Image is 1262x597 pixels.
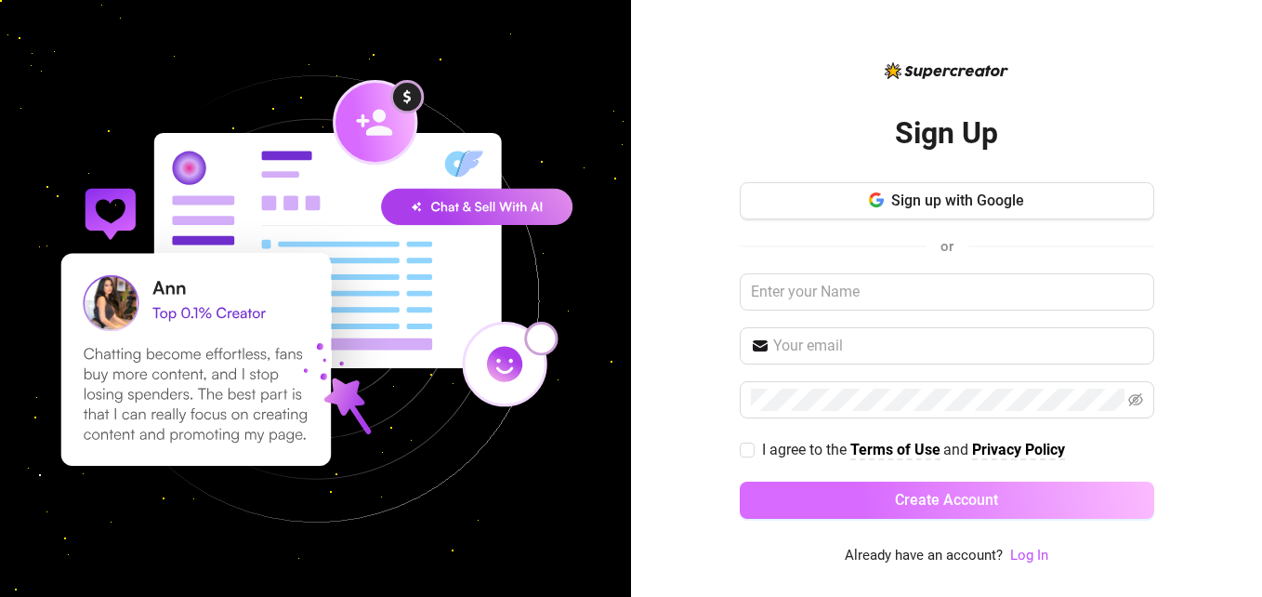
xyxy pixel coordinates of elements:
a: Terms of Use [850,441,940,460]
span: and [943,441,972,458]
a: Log In [1010,547,1048,564]
a: Privacy Policy [972,441,1065,460]
strong: Privacy Policy [972,441,1065,458]
span: Already have an account? [845,545,1003,567]
input: Your email [773,335,1143,357]
span: I agree to the [762,441,850,458]
h2: Sign Up [895,114,998,153]
a: Log In [1010,545,1048,567]
span: eye-invisible [1128,392,1143,407]
input: Enter your Name [740,273,1154,311]
button: Sign up with Google [740,182,1154,219]
span: Create Account [895,491,998,509]
button: Create Account [740,482,1154,519]
span: Sign up with Google [891,192,1024,209]
span: or [940,238,953,255]
img: logo-BBDzfeDw.svg [885,62,1008,79]
strong: Terms of Use [850,441,940,458]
